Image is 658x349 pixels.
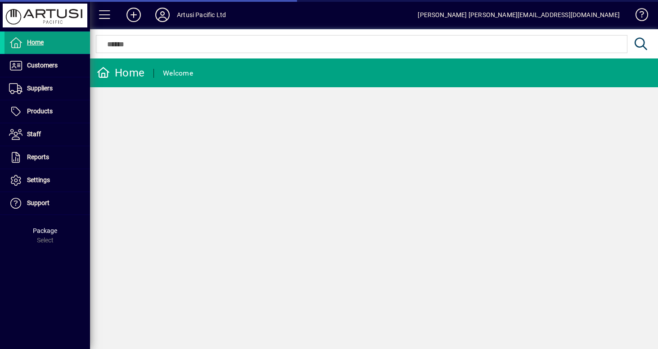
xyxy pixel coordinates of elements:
[629,2,647,31] a: Knowledge Base
[97,66,144,80] div: Home
[27,39,44,46] span: Home
[27,62,58,69] span: Customers
[27,130,41,138] span: Staff
[148,7,177,23] button: Profile
[163,66,193,81] div: Welcome
[27,176,50,183] span: Settings
[5,54,90,77] a: Customers
[5,192,90,215] a: Support
[177,8,226,22] div: Artusi Pacific Ltd
[5,77,90,100] a: Suppliers
[418,8,620,22] div: [PERSON_NAME] [PERSON_NAME][EMAIL_ADDRESS][DOMAIN_NAME]
[27,107,53,115] span: Products
[27,153,49,161] span: Reports
[5,123,90,146] a: Staff
[27,85,53,92] span: Suppliers
[5,100,90,123] a: Products
[119,7,148,23] button: Add
[5,169,90,192] a: Settings
[5,146,90,169] a: Reports
[33,227,57,234] span: Package
[27,199,50,206] span: Support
